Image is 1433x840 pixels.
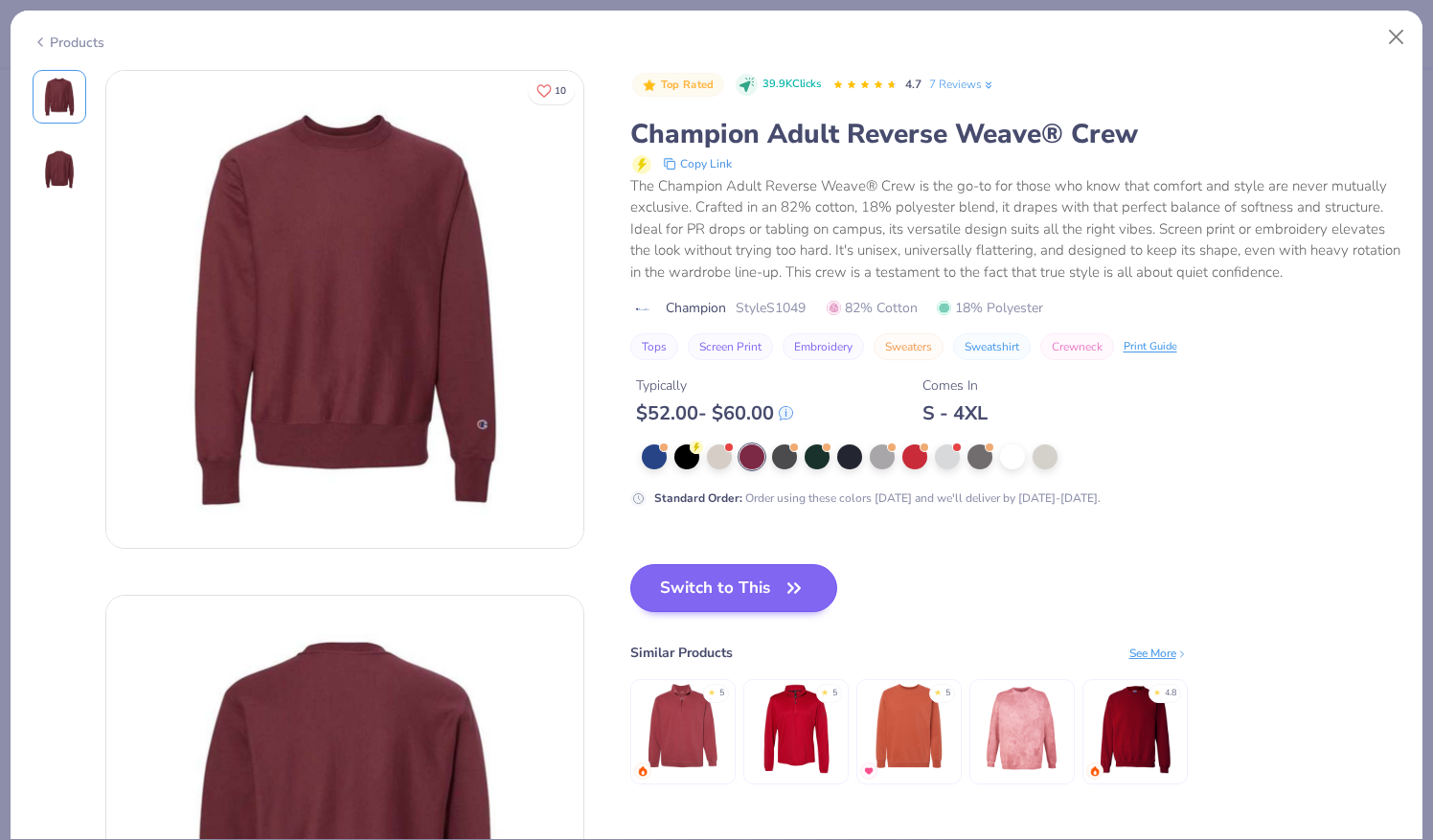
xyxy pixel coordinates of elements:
[874,333,944,360] button: Sweaters
[953,333,1031,360] button: Sweatshirt
[630,643,733,663] div: Similar Products
[1129,645,1188,662] div: See More
[654,490,742,506] strong: Standard Order :
[630,116,1401,152] div: Champion Adult Reverse Weave® Crew
[762,77,821,93] span: 39.9K Clicks
[945,687,950,700] div: 5
[736,298,806,318] span: Style S1049
[666,298,726,318] span: Champion
[976,683,1067,774] img: Comfort Colors Adult Color Blast Crewneck Sweatshirt
[1089,765,1101,777] img: trending.gif
[36,147,82,193] img: Back
[106,71,583,548] img: Front
[1124,339,1177,355] div: Print Guide
[905,77,921,92] span: 4.7
[783,333,864,360] button: Embroidery
[688,333,773,360] button: Screen Print
[630,302,656,317] img: brand logo
[863,683,954,774] img: Independent Trading Co. Heavyweight Pigment-Dyed Sweatshirt
[637,683,728,774] img: Comfort Colors Adult Quarter-Zip Sweatshirt
[555,86,566,96] span: 10
[657,152,738,175] button: copy to clipboard
[528,77,575,104] button: Like
[636,401,793,425] div: $ 52.00 - $ 60.00
[630,333,678,360] button: Tops
[1089,683,1180,774] img: Gildan Adult Heavy Blend Adult 8 Oz. 50/50 Fleece Crew
[632,73,724,98] button: Badge Button
[636,375,793,396] div: Typically
[929,76,995,93] a: 7 Reviews
[934,687,942,694] div: ★
[630,175,1401,284] div: The Champion Adult Reverse Weave® Crew is the go-to for those who know that comfort and style are...
[719,687,724,700] div: 5
[821,687,829,694] div: ★
[832,70,898,101] div: 4.7 Stars
[36,74,82,120] img: Front
[863,765,875,777] img: MostFav.gif
[661,79,715,90] span: Top Rated
[937,298,1043,318] span: 18% Polyester
[1153,687,1161,694] div: ★
[33,33,104,53] div: Products
[1040,333,1114,360] button: Crewneck
[642,78,657,93] img: Top Rated sort
[922,375,988,396] div: Comes In
[630,564,838,612] button: Switch to This
[827,298,918,318] span: 82% Cotton
[654,489,1101,507] div: Order using these colors [DATE] and we'll deliver by [DATE]-[DATE].
[832,687,837,700] div: 5
[637,765,648,777] img: trending.gif
[1165,687,1176,700] div: 4.8
[708,687,716,694] div: ★
[1378,19,1415,56] button: Close
[750,683,841,774] img: Adidas Lightweight Quarter-Zip Pullover
[922,401,988,425] div: S - 4XL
